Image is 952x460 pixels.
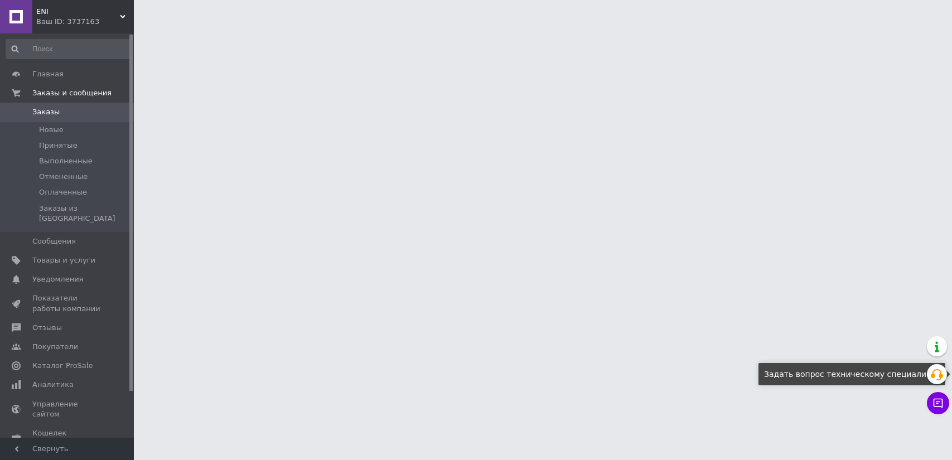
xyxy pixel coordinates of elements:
[32,380,74,390] span: Аналитика
[32,69,64,79] span: Главная
[36,7,120,17] span: ENI
[39,187,87,197] span: Оплаченные
[36,17,134,27] div: Ваш ID: 3737163
[32,274,83,284] span: Уведомления
[32,107,60,117] span: Заказы
[39,204,131,224] span: Заказы из [GEOGRAPHIC_DATA]
[32,428,103,448] span: Кошелек компании
[32,361,93,371] span: Каталог ProSale
[32,293,103,313] span: Показатели работы компании
[32,255,95,265] span: Товары и услуги
[927,392,949,414] button: Чат с покупателем
[32,399,103,419] span: Управление сайтом
[32,323,62,333] span: Отзывы
[32,236,76,246] span: Сообщения
[6,39,132,59] input: Поиск
[32,88,112,98] span: Заказы и сообщения
[39,141,78,151] span: Принятые
[39,172,88,182] span: Отмененные
[32,342,78,352] span: Покупатели
[758,363,945,385] div: Задать вопрос техническому специалисту
[39,125,64,135] span: Новые
[39,156,93,166] span: Выполненные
